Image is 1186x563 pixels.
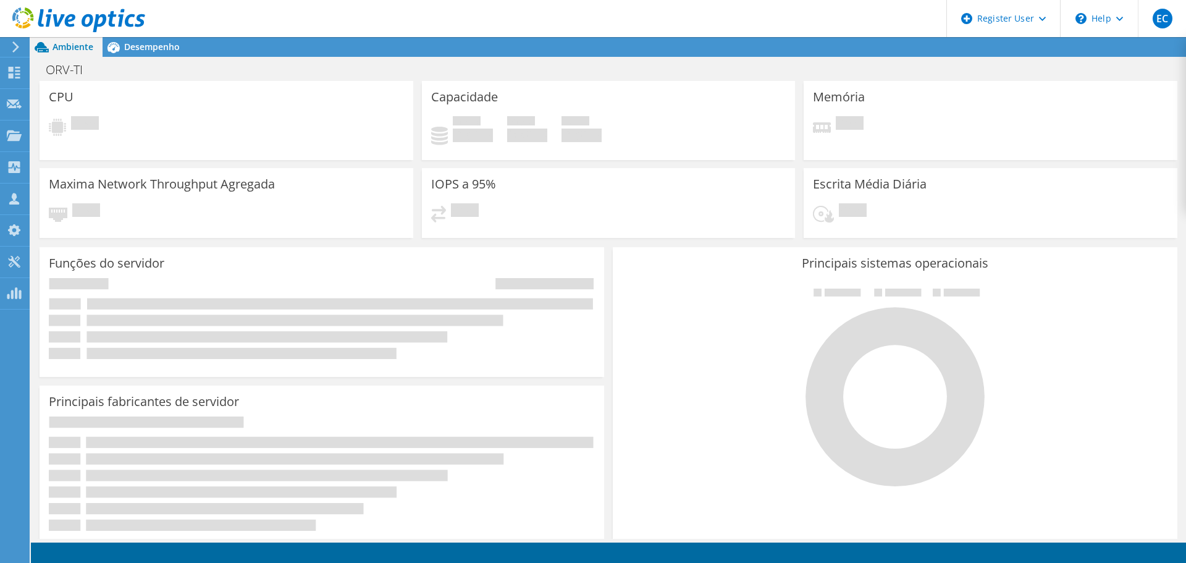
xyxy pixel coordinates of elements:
[1075,13,1087,24] svg: \n
[453,129,493,142] h4: 0 GiB
[49,256,164,270] h3: Funções do servidor
[453,116,481,129] span: Usado
[1153,9,1172,28] span: EC
[124,41,180,53] span: Desempenho
[813,90,865,104] h3: Memória
[72,203,100,220] span: Pendente
[71,116,99,133] span: Pendente
[49,90,74,104] h3: CPU
[836,116,864,133] span: Pendente
[40,63,102,77] h1: ORV-TI
[561,129,602,142] h4: 0 GiB
[431,177,496,191] h3: IOPS a 95%
[507,116,535,129] span: Disponível
[507,129,547,142] h4: 0 GiB
[813,177,927,191] h3: Escrita Média Diária
[561,116,589,129] span: Total
[49,395,239,408] h3: Principais fabricantes de servidor
[49,177,275,191] h3: Maxima Network Throughput Agregada
[839,203,867,220] span: Pendente
[451,203,479,220] span: Pendente
[622,256,1168,270] h3: Principais sistemas operacionais
[53,41,93,53] span: Ambiente
[431,90,498,104] h3: Capacidade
